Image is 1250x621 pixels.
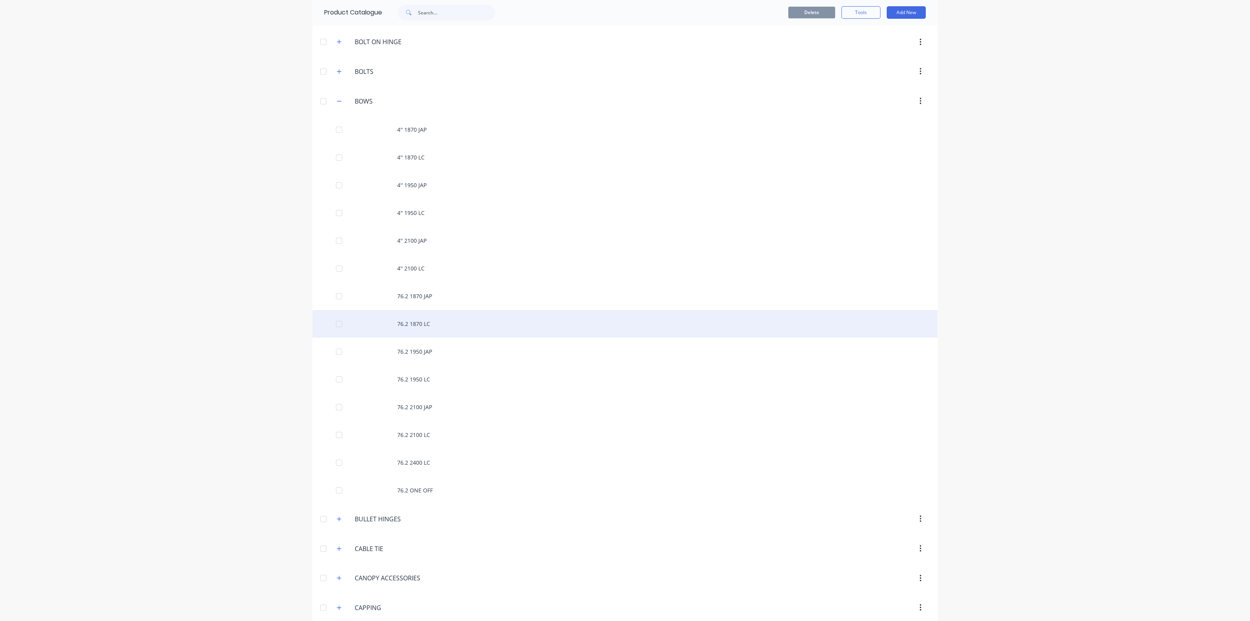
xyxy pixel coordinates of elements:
[788,7,835,18] button: Delete
[312,421,937,449] div: 76.2 2100 LC
[355,37,447,47] input: Enter category name
[355,514,447,524] input: Enter category name
[312,365,937,393] div: 76.2 1950 LC
[312,171,937,199] div: 4'' 1950 JAP
[312,449,937,476] div: 76.2 2400 LC
[312,338,937,365] div: 76.2 1950 JAP
[312,199,937,227] div: 4'' 1950 LC
[841,6,880,19] button: Tools
[355,603,447,612] input: Enter category name
[312,116,937,143] div: 4'' 1870 JAP
[355,97,447,106] input: Enter category name
[887,6,926,19] button: Add New
[418,5,495,20] input: Search...
[312,143,937,171] div: 4'' 1870 LC
[312,310,937,338] div: 76.2 1870 LC
[355,544,447,553] input: Enter category name
[355,67,447,76] input: Enter category name
[312,254,937,282] div: 4'' 2100 LC
[312,476,937,504] div: 76.2 ONE OFF
[312,393,937,421] div: 76.2 2100 JAP
[312,227,937,254] div: 4'' 2100 JAP
[312,282,937,310] div: 76.2 1870 JAP
[355,573,447,583] input: Enter category name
